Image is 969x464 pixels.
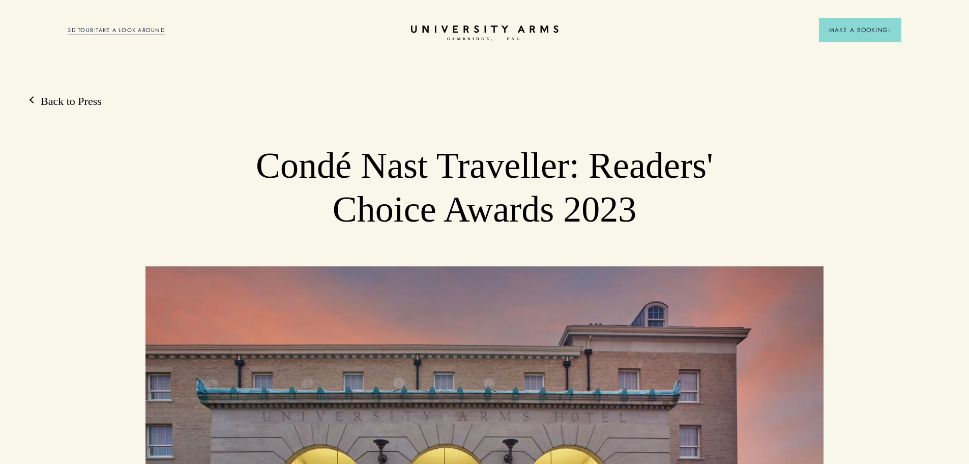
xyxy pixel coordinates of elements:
a: 3D TOUR:TAKE A LOOK AROUND [68,26,165,35]
span: Make a Booking [829,25,891,35]
h1: Condé Nast Traveller: Readers' Choice Awards 2023 [213,144,756,231]
button: Make a BookingArrow icon [819,18,901,42]
a: Home [411,25,559,41]
a: Back to Press [31,94,102,109]
img: Arrow icon [888,29,891,32]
